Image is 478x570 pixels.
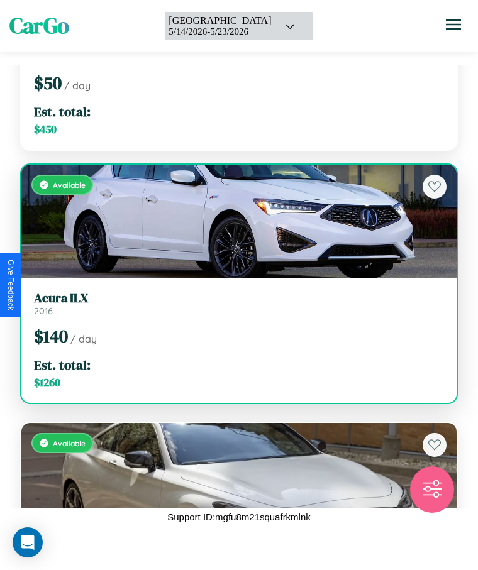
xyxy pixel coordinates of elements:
span: $ 140 [34,324,68,348]
span: Est. total: [34,356,91,374]
a: Acura ILX2016 [34,290,444,317]
p: Support ID: mgfu8m21squafrkmlnk [167,508,311,525]
span: Available [53,180,86,190]
div: 5 / 14 / 2026 - 5 / 23 / 2026 [169,26,271,37]
div: Give Feedback [6,260,15,310]
span: $ 50 [34,71,62,95]
h3: Acura ILX [34,290,444,305]
span: / day [70,332,97,345]
span: 2016 [34,305,53,317]
div: Open Intercom Messenger [13,527,43,557]
span: Available [53,439,86,448]
span: CarGo [9,11,69,41]
span: Est. total: [34,102,91,121]
span: / day [64,79,91,92]
span: $ 450 [34,122,57,137]
span: $ 1260 [34,375,60,390]
div: [GEOGRAPHIC_DATA] [169,15,271,26]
